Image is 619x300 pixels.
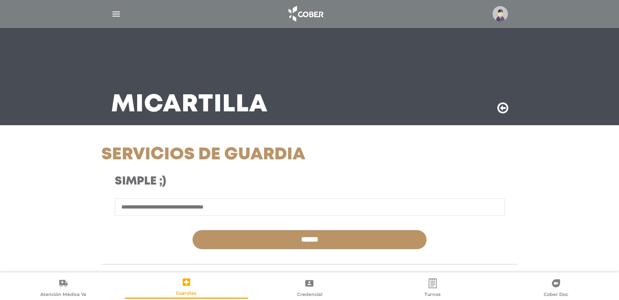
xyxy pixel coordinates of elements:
[2,278,125,299] a: Atención Médica Ya
[297,291,322,299] span: Credencial
[115,175,362,189] h3: Simple ;)
[176,290,197,298] span: Guardias
[248,278,371,299] a: Credencial
[371,278,494,299] a: Turnos
[544,291,568,299] span: Cober Doc
[284,4,327,24] img: logo_cober_home-white.png
[494,278,617,299] a: Cober Doc
[424,291,441,299] span: Turnos
[492,6,508,22] img: profile-placeholder.svg
[40,291,86,299] span: Atención Médica Ya
[101,145,375,165] h1: Servicios de Guardia
[111,94,268,115] h3: Mi Cartilla
[111,9,121,19] img: Cober_menu-lines-white.svg
[125,277,248,299] a: Guardias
